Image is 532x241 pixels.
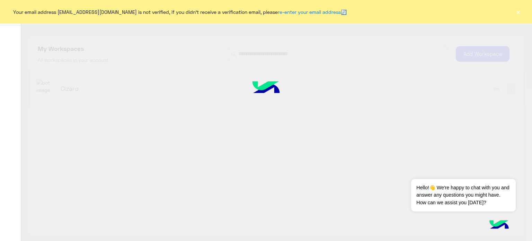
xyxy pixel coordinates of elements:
img: hulul-logo.png [240,71,292,106]
span: Your email address [EMAIL_ADDRESS][DOMAIN_NAME] is not verified, if you didn't receive a verifica... [13,8,347,16]
span: Hello!👋 We're happy to chat with you and answer any questions you might have. How can we assist y... [411,179,515,212]
button: × [515,8,522,15]
a: re-enter your email address [278,9,341,15]
img: hulul-logo.png [487,213,511,238]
